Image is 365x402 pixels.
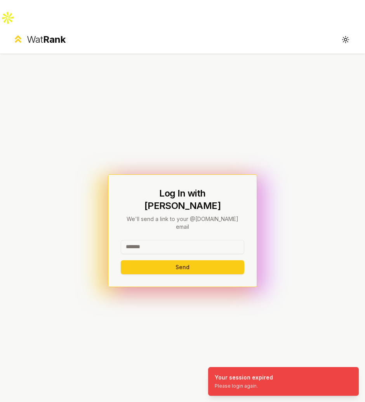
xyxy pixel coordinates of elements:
div: Your session expired [215,374,273,381]
div: Please login again. [215,383,273,389]
p: We'll send a link to your @[DOMAIN_NAME] email [121,215,244,231]
span: Rank [43,34,66,45]
a: WatRank [12,33,66,46]
button: Send [121,260,244,274]
div: Wat [27,33,66,46]
h1: Log In with [PERSON_NAME] [121,187,244,212]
